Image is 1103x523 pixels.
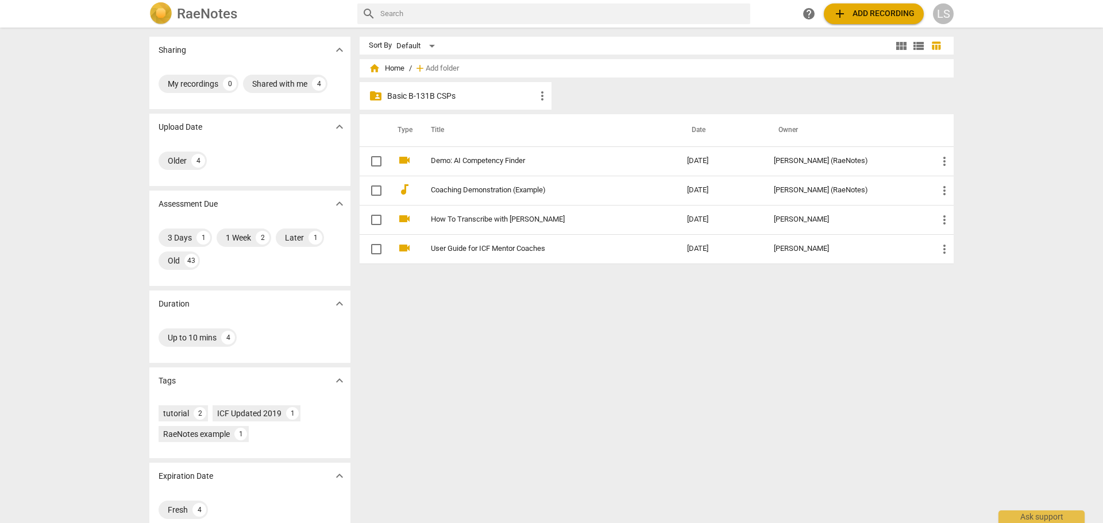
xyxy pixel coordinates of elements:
[894,39,908,53] span: view_module
[431,186,646,195] a: Coaching Demonstration (Example)
[938,242,951,256] span: more_vert
[149,2,172,25] img: Logo
[417,114,678,146] th: Title
[398,212,411,226] span: videocam
[159,121,202,133] p: Upload Date
[833,7,915,21] span: Add recording
[256,231,269,245] div: 2
[414,63,426,74] span: add
[226,232,251,243] div: 1 Week
[234,428,247,440] div: 1
[159,470,213,482] p: Expiration Date
[893,37,910,55] button: Tile view
[159,198,218,210] p: Assessment Due
[431,215,646,224] a: How To Transcribe with [PERSON_NAME]
[223,77,237,91] div: 0
[774,215,919,224] div: [PERSON_NAME]
[168,232,192,243] div: 3 Days
[369,41,392,50] div: Sort By
[380,5,746,23] input: Search
[933,3,954,24] button: LS
[217,408,281,419] div: ICF Updated 2019
[168,255,180,266] div: Old
[159,298,190,310] p: Duration
[398,241,411,255] span: videocam
[535,89,549,103] span: more_vert
[149,2,348,25] a: LogoRaeNotes
[431,157,646,165] a: Demo: AI Competency Finder
[333,43,346,57] span: expand_more
[369,63,380,74] span: home
[285,232,304,243] div: Later
[252,78,307,90] div: Shared with me
[678,176,765,205] td: [DATE]
[191,154,205,168] div: 4
[774,186,919,195] div: [PERSON_NAME] (RaeNotes)
[221,331,235,344] div: 4
[426,64,459,73] span: Add folder
[396,37,439,55] div: Default
[331,372,348,389] button: Show more
[678,205,765,234] td: [DATE]
[369,63,404,74] span: Home
[333,374,346,388] span: expand_more
[678,114,765,146] th: Date
[331,195,348,212] button: Show more
[938,184,951,197] span: more_vert
[159,375,176,387] p: Tags
[931,40,942,51] span: table_chart
[333,197,346,211] span: expand_more
[910,37,927,55] button: List view
[308,231,322,245] div: 1
[678,146,765,176] td: [DATE]
[927,37,944,55] button: Table view
[387,90,535,102] p: Basic B-131B CSPs
[824,3,924,24] button: Upload
[799,3,819,24] a: Help
[194,407,206,420] div: 2
[312,77,326,91] div: 4
[398,183,411,196] span: audiotrack
[331,295,348,312] button: Show more
[168,155,187,166] div: Older
[333,120,346,134] span: expand_more
[774,245,919,253] div: [PERSON_NAME]
[431,245,646,253] a: User Guide for ICF Mentor Coaches
[168,78,218,90] div: My recordings
[774,157,919,165] div: [PERSON_NAME] (RaeNotes)
[333,469,346,483] span: expand_more
[912,39,925,53] span: view_list
[168,332,217,343] div: Up to 10 mins
[409,64,412,73] span: /
[196,231,210,245] div: 1
[163,428,230,440] div: RaeNotes example
[331,467,348,485] button: Show more
[331,41,348,59] button: Show more
[765,114,928,146] th: Owner
[163,408,189,419] div: tutorial
[286,407,299,420] div: 1
[802,7,816,21] span: help
[177,6,237,22] h2: RaeNotes
[369,89,383,103] span: folder_shared
[938,154,951,168] span: more_vert
[398,153,411,167] span: videocam
[331,118,348,135] button: Show more
[192,503,206,517] div: 4
[362,7,376,21] span: search
[184,254,198,268] div: 43
[938,213,951,227] span: more_vert
[833,7,847,21] span: add
[998,510,1085,523] div: Ask support
[678,234,765,264] td: [DATE]
[159,44,186,56] p: Sharing
[168,504,188,516] div: Fresh
[388,114,417,146] th: Type
[333,297,346,311] span: expand_more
